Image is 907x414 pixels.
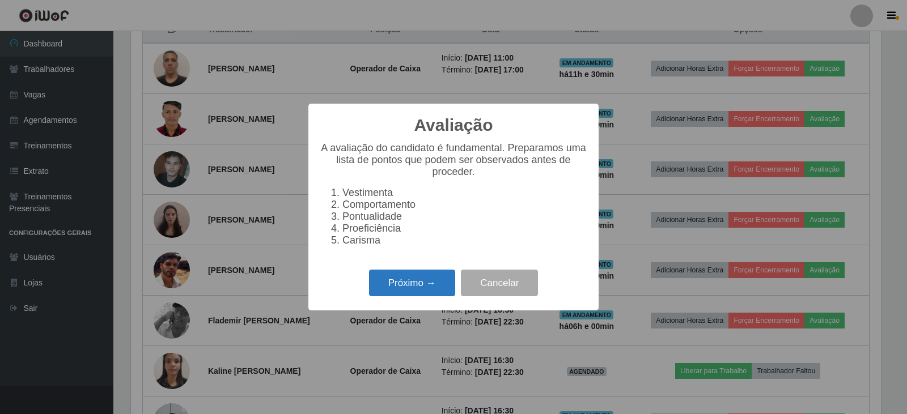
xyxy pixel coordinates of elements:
li: Proeficiência [342,223,587,234]
p: A avaliação do candidato é fundamental. Preparamos uma lista de pontos que podem ser observados a... [320,142,587,178]
li: Pontualidade [342,211,587,223]
li: Comportamento [342,199,587,211]
button: Cancelar [461,270,538,296]
button: Próximo → [369,270,455,296]
li: Carisma [342,234,587,246]
li: Vestimenta [342,187,587,199]
h2: Avaliação [414,115,493,135]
